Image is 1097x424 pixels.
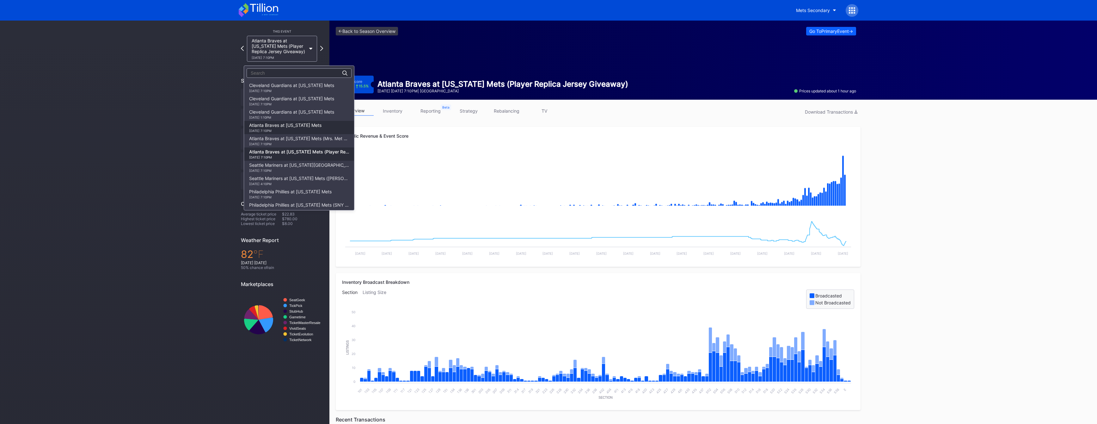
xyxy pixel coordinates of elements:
div: Atlanta Braves at [US_STATE] Mets (Player Replica Jersey Giveaway) [249,149,349,159]
div: [DATE] 7:10PM [249,89,334,93]
div: Philadelphia Phillies at [US_STATE] Mets [249,189,332,199]
div: [DATE] 1:10PM [249,115,334,119]
div: Seattle Mariners at [US_STATE][GEOGRAPHIC_DATA] ([PERSON_NAME][GEOGRAPHIC_DATA] Replica Giveaway/... [249,162,349,172]
div: [DATE] 7:10PM [249,155,349,159]
div: [DATE] 7:10PM [249,169,349,172]
div: Atlanta Braves at [US_STATE] Mets (Mrs. Met Bobblehead Giveaway) [249,136,349,146]
div: Seattle Mariners at [US_STATE] Mets ([PERSON_NAME] Bobblehead Giveaway) [249,176,349,186]
div: Cleveland Guardians at [US_STATE] Mets [249,109,334,119]
div: Cleveland Guardians at [US_STATE] Mets [249,83,334,93]
div: Cleveland Guardians at [US_STATE] Mets [249,96,334,106]
div: [DATE] 7:10PM [249,102,334,106]
div: [DATE] 7:10PM [249,129,322,133]
input: Search [251,71,306,76]
div: [DATE] 4:10PM [249,182,349,186]
div: [DATE] 7:10PM [249,142,349,146]
div: [DATE] 7:10PM [249,195,332,199]
div: Atlanta Braves at [US_STATE] Mets [249,122,322,133]
div: Philadelphia Phillies at [US_STATE] Mets (SNY Players Pins Featuring [PERSON_NAME], [PERSON_NAME]... [249,202,349,212]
